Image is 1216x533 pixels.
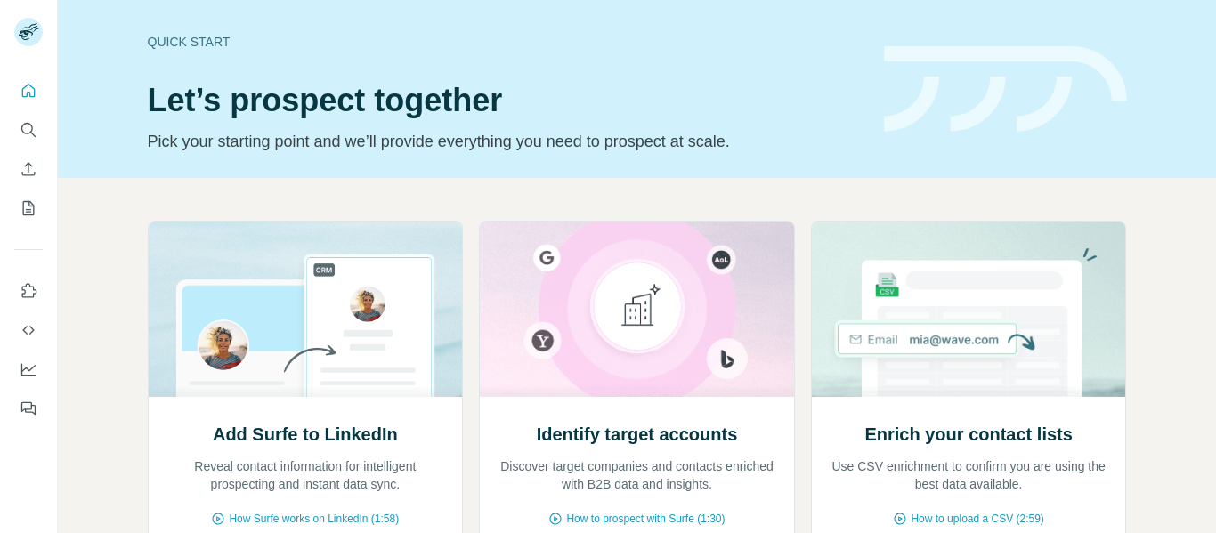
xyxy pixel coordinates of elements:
[14,392,43,424] button: Feedback
[14,75,43,107] button: Quick start
[148,222,464,397] img: Add Surfe to LinkedIn
[566,511,725,527] span: How to prospect with Surfe (1:30)
[911,511,1043,527] span: How to upload a CSV (2:59)
[14,353,43,385] button: Dashboard
[148,129,863,154] p: Pick your starting point and we’ll provide everything you need to prospect at scale.
[14,153,43,185] button: Enrich CSV
[14,275,43,307] button: Use Surfe on LinkedIn
[229,511,399,527] span: How Surfe works on LinkedIn (1:58)
[864,422,1072,447] h2: Enrich your contact lists
[14,314,43,346] button: Use Surfe API
[14,114,43,146] button: Search
[498,457,776,493] p: Discover target companies and contacts enriched with B2B data and insights.
[830,457,1108,493] p: Use CSV enrichment to confirm you are using the best data available.
[811,222,1127,397] img: Enrich your contact lists
[14,192,43,224] button: My lists
[479,222,795,397] img: Identify target accounts
[884,46,1127,133] img: banner
[148,83,863,118] h1: Let’s prospect together
[537,422,738,447] h2: Identify target accounts
[166,457,445,493] p: Reveal contact information for intelligent prospecting and instant data sync.
[213,422,398,447] h2: Add Surfe to LinkedIn
[148,33,863,51] div: Quick start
